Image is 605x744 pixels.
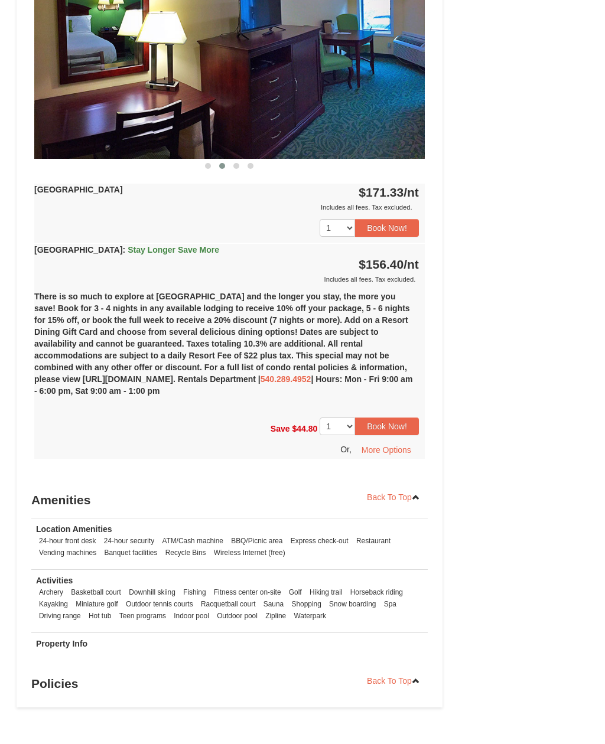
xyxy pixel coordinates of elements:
li: ATM/Cash machine [159,535,226,547]
li: Express check-out [288,535,352,547]
li: Zipline [262,610,289,622]
li: Teen programs [116,610,169,622]
button: Book Now! [355,417,419,435]
strong: Property Info [36,639,87,648]
li: Horseback riding [347,586,406,598]
strong: [GEOGRAPHIC_DATA] [34,185,123,194]
div: Includes all fees. Tax excluded. [34,273,419,285]
strong: [GEOGRAPHIC_DATA] [34,245,219,254]
a: Back To Top [359,672,428,690]
li: Downhill skiing [126,586,178,598]
li: Recycle Bins [162,547,209,559]
li: Banquet facilities [102,547,161,559]
li: Hot tub [86,610,114,622]
strong: $171.33 [359,185,419,199]
li: Hiking trail [307,586,346,598]
a: 540.289.4952 [261,374,311,384]
li: 24-hour security [101,535,157,547]
li: Miniature golf [73,598,121,610]
strong: Location Amenities [36,524,112,534]
li: BBQ/Picnic area [228,535,285,547]
li: Fishing [180,586,209,598]
li: Racquetball court [198,598,259,610]
li: Fitness center on-site [211,586,284,598]
li: Sauna [261,598,287,610]
span: /nt [404,257,419,271]
span: Stay Longer Save More [128,245,219,254]
a: Back To Top [359,488,428,506]
h3: Amenities [31,488,428,512]
span: Or, [340,445,352,454]
strong: Activities [36,576,73,585]
li: Archery [36,586,66,598]
li: Outdoor pool [214,610,261,622]
span: : [123,245,126,254]
li: Golf [286,586,305,598]
span: /nt [404,185,419,199]
span: Save [271,424,290,433]
li: Indoor pool [171,610,212,622]
li: Spa [381,598,399,610]
li: Waterpark [291,610,329,622]
li: Restaurant [353,535,393,547]
li: 24-hour front desk [36,535,99,547]
li: Driving range [36,610,84,622]
span: $44.80 [292,424,317,433]
li: Snow boarding [326,598,379,610]
li: Shopping [289,598,324,610]
h3: Policies [31,672,428,696]
li: Wireless Internet (free) [211,547,288,559]
div: There is so much to explore at [GEOGRAPHIC_DATA] and the longer you stay, the more you save! Book... [34,285,425,412]
span: $156.40 [359,257,404,271]
li: Outdoor tennis courts [123,598,196,610]
li: Kayaking [36,598,71,610]
button: Book Now! [355,219,419,237]
button: More Options [354,441,419,459]
li: Vending machines [36,547,99,559]
div: Includes all fees. Tax excluded. [34,201,419,213]
li: Basketball court [68,586,124,598]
